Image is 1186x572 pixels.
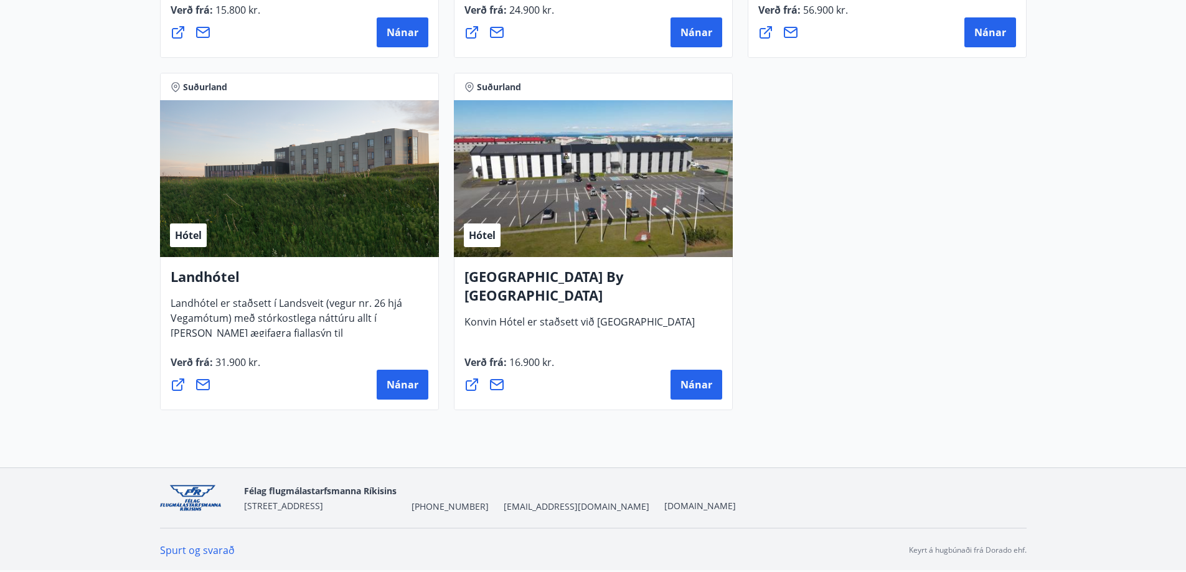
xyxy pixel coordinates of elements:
[964,17,1016,47] button: Nánar
[213,355,260,369] span: 31.900 kr.
[507,3,554,17] span: 24.900 kr.
[175,228,202,242] span: Hótel
[469,228,496,242] span: Hótel
[477,81,521,93] span: Suðurland
[974,26,1006,39] span: Nánar
[183,81,227,93] span: Suðurland
[464,315,695,339] span: Konvin Hótel er staðsett við [GEOGRAPHIC_DATA]
[464,3,554,27] span: Verð frá :
[671,17,722,47] button: Nánar
[758,3,848,27] span: Verð frá :
[671,370,722,400] button: Nánar
[171,296,402,380] span: Landhótel er staðsett í Landsveit (vegur nr. 26 hjá Vegamótum) með stórkostlega náttúru allt í [P...
[171,3,260,27] span: Verð frá :
[680,26,712,39] span: Nánar
[664,500,736,512] a: [DOMAIN_NAME]
[213,3,260,17] span: 15.800 kr.
[244,485,397,497] span: Félag flugmálastarfsmanna Ríkisins
[801,3,848,17] span: 56.900 kr.
[244,500,323,512] span: [STREET_ADDRESS]
[160,543,235,557] a: Spurt og svarað
[412,500,489,513] span: [PHONE_NUMBER]
[909,545,1027,556] p: Keyrt á hugbúnaði frá Dorado ehf.
[507,355,554,369] span: 16.900 kr.
[171,267,428,296] h4: Landhótel
[171,355,260,379] span: Verð frá :
[387,26,418,39] span: Nánar
[160,485,234,512] img: jpzx4QWYf4KKDRVudBx9Jb6iv5jAOT7IkiGygIXa.png
[504,500,649,513] span: [EMAIL_ADDRESS][DOMAIN_NAME]
[387,378,418,391] span: Nánar
[377,17,428,47] button: Nánar
[464,267,722,314] h4: [GEOGRAPHIC_DATA] By [GEOGRAPHIC_DATA]
[464,355,554,379] span: Verð frá :
[377,370,428,400] button: Nánar
[680,378,712,391] span: Nánar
